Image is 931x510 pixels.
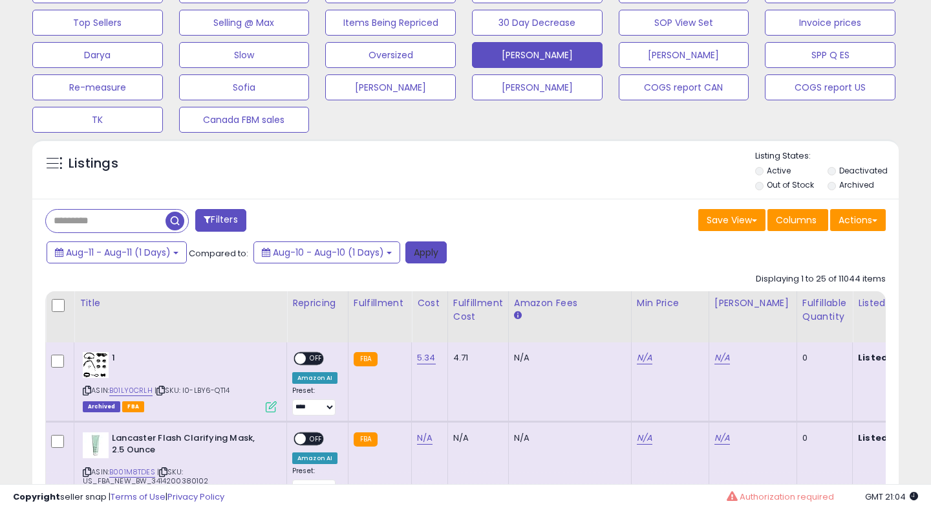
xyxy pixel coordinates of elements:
[637,296,703,310] div: Min Price
[47,241,187,263] button: Aug-11 - Aug-11 (1 Days)
[111,491,166,503] a: Terms of Use
[292,372,337,384] div: Amazon AI
[514,432,621,444] div: N/A
[292,386,338,416] div: Preset:
[83,432,109,458] img: 21fheAmCLeL._SL40_.jpg
[292,467,338,496] div: Preset:
[292,296,343,310] div: Repricing
[66,246,171,259] span: Aug-11 - Aug-11 (1 Days)
[32,107,163,133] button: TK
[32,74,163,100] button: Re-measure
[83,352,277,411] div: ASIN:
[354,352,378,366] small: FBA
[325,74,456,100] button: [PERSON_NAME]
[32,42,163,68] button: Darya
[155,385,230,395] span: | SKU: I0-LBY6-QT14
[830,209,886,231] button: Actions
[619,74,749,100] button: COGS report CAN
[514,352,621,364] div: N/A
[80,296,281,310] div: Title
[306,353,326,364] span: OFF
[714,432,730,445] a: N/A
[179,107,310,133] button: Canada FBM sales
[13,491,60,503] strong: Copyright
[472,74,603,100] button: [PERSON_NAME]
[453,296,503,324] div: Fulfillment Cost
[839,179,874,190] label: Archived
[179,42,310,68] button: Slow
[109,467,155,478] a: B001M8TDES
[417,432,433,445] a: N/A
[112,432,269,460] b: Lancaster Flash Clarifying Mask, 2.5 Ounce
[179,10,310,36] button: Selling @ Max
[325,10,456,36] button: Items Being Repriced
[514,310,522,322] small: Amazon Fees.
[472,10,603,36] button: 30 Day Decrease
[69,155,118,173] h5: Listings
[619,42,749,68] button: [PERSON_NAME]
[417,351,436,364] a: 5.34
[83,401,120,412] span: Listings that have been deleted from Seller Central
[83,352,109,378] img: 51fCBg5VQCL._SL40_.jpg
[765,74,895,100] button: COGS report US
[306,433,326,444] span: OFF
[417,296,442,310] div: Cost
[13,491,224,504] div: seller snap | |
[802,432,842,444] div: 0
[767,209,828,231] button: Columns
[83,432,277,502] div: ASIN:
[698,209,765,231] button: Save View
[189,247,248,260] span: Compared to:
[767,165,791,176] label: Active
[514,296,626,310] div: Amazon Fees
[637,351,652,364] a: N/A
[109,385,153,396] a: B01LY0CRLH
[637,432,652,445] a: N/A
[453,352,498,364] div: 4.71
[472,42,603,68] button: [PERSON_NAME]
[619,10,749,36] button: SOP View Set
[767,179,814,190] label: Out of Stock
[167,491,224,503] a: Privacy Policy
[765,42,895,68] button: SPP Q ES
[292,452,337,464] div: Amazon AI
[765,10,895,36] button: Invoice prices
[195,209,246,232] button: Filters
[325,42,456,68] button: Oversized
[714,351,730,364] a: N/A
[858,432,917,444] b: Listed Price:
[802,296,847,324] div: Fulfillable Quantity
[405,241,447,263] button: Apply
[865,491,918,503] span: 2025-08-11 21:04 GMT
[802,352,842,364] div: 0
[253,241,400,263] button: Aug-10 - Aug-10 (1 Days)
[354,432,378,447] small: FBA
[453,432,498,444] div: N/A
[756,273,886,285] div: Displaying 1 to 25 of 11044 items
[122,401,144,412] span: FBA
[714,296,791,310] div: [PERSON_NAME]
[354,296,406,310] div: Fulfillment
[273,246,384,259] span: Aug-10 - Aug-10 (1 Days)
[839,165,888,176] label: Deactivated
[179,74,310,100] button: Sofia
[776,214,817,227] span: Columns
[32,10,163,36] button: Top Sellers
[858,351,917,364] b: Listed Price:
[112,352,269,368] b: 1
[755,150,899,162] p: Listing States:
